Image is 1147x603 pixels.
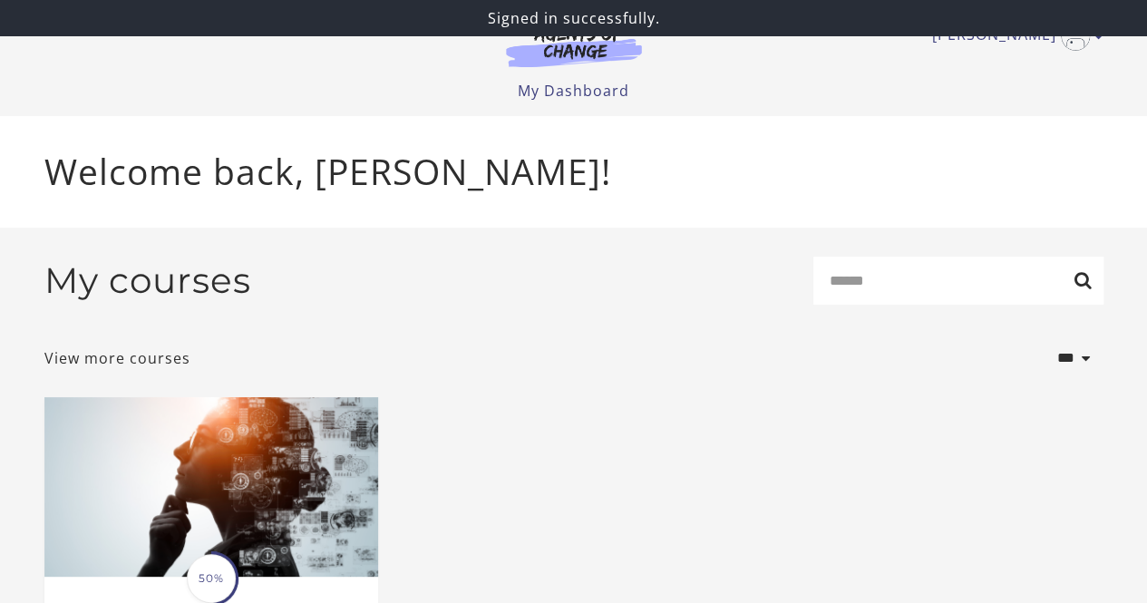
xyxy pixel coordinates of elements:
[44,145,1103,199] p: Welcome back, [PERSON_NAME]!
[518,81,629,101] a: My Dashboard
[487,25,661,67] img: Agents of Change Logo
[44,347,190,369] a: View more courses
[44,259,251,302] h2: My courses
[187,554,236,603] span: 50%
[7,7,1140,29] p: Signed in successfully.
[932,22,1094,51] a: Toggle menu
